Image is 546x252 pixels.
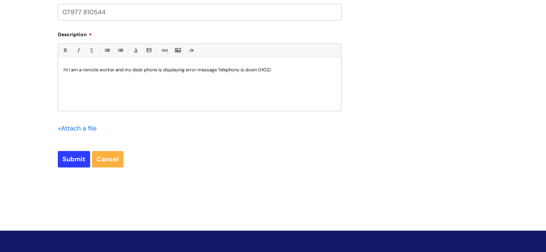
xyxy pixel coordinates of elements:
[186,46,195,55] a: Remove formatting (Ctrl-\)
[131,46,140,55] a: Font Color
[58,29,341,38] label: Description
[92,151,123,167] a: Cancel
[60,46,69,55] a: Bold (Ctrl-B)
[102,46,111,55] a: • Unordered List (Ctrl-Shift-7)
[74,46,83,55] a: Italic (Ctrl-I)
[58,151,90,167] input: Submit
[64,67,336,73] p: Hi I am a remote worker and my desk phone is displaying error message Telephony is down (H02)
[58,124,61,133] span: +
[160,46,169,55] a: Link
[144,46,153,55] a: Back Color
[116,46,125,55] a: 1. Ordered List (Ctrl-Shift-8)
[58,123,101,134] div: Attach a file
[87,46,96,55] a: Underline(Ctrl-U)
[173,46,182,55] a: Insert Image...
